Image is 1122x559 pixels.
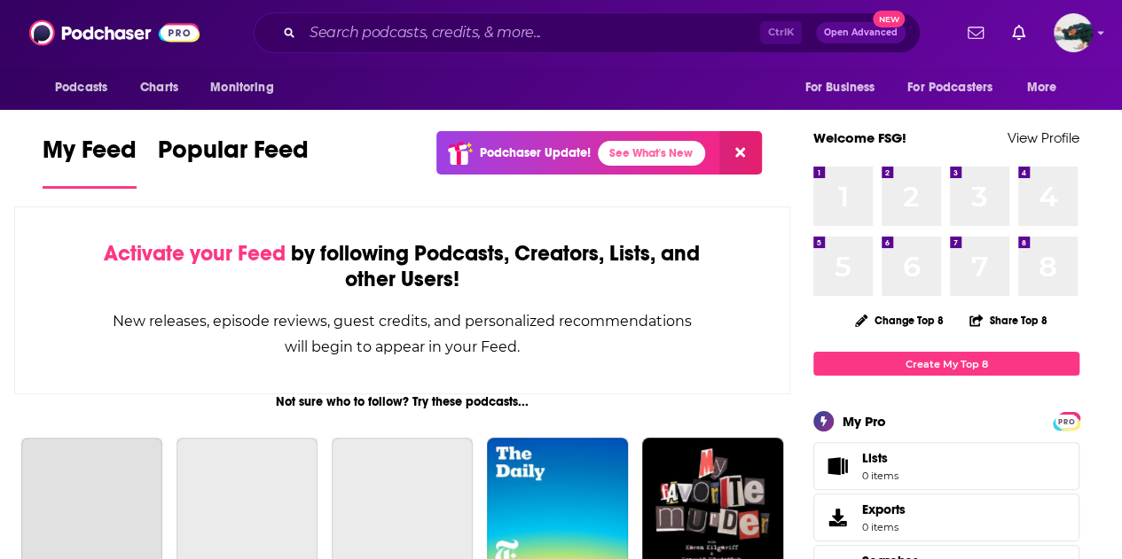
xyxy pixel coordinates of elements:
p: Podchaser Update! [480,145,591,160]
a: PRO [1055,414,1077,427]
span: Popular Feed [158,135,309,175]
a: Exports [813,493,1079,541]
span: Lists [862,450,898,466]
button: Share Top 8 [969,303,1048,338]
span: Lists [820,454,855,478]
a: Show notifications dropdown [961,18,991,48]
span: Exports [820,505,855,530]
button: open menu [1015,71,1079,105]
span: For Business [804,75,875,100]
span: Logged in as fsg.publicity [1054,13,1093,52]
span: More [1027,75,1057,100]
img: Podchaser - Follow, Share and Rate Podcasts [29,16,200,50]
a: See What's New [598,141,705,166]
span: Charts [140,75,178,100]
span: Open Advanced [824,28,898,37]
span: PRO [1055,415,1077,428]
button: Open AdvancedNew [816,22,906,43]
span: Monitoring [210,75,273,100]
a: Create My Top 8 [813,352,1079,376]
span: Exports [862,501,906,517]
img: User Profile [1054,13,1093,52]
button: Change Top 8 [844,309,954,331]
a: Charts [129,71,189,105]
a: Welcome FSG! [813,129,906,146]
span: Podcasts [55,75,107,100]
a: Show notifications dropdown [1005,18,1032,48]
a: Popular Feed [158,135,309,189]
span: Ctrl K [760,21,802,44]
span: 0 items [862,521,906,533]
div: Search podcasts, credits, & more... [254,12,921,53]
a: My Feed [43,135,137,189]
button: Show profile menu [1054,13,1093,52]
span: New [873,11,905,27]
span: 0 items [862,470,898,482]
div: Not sure who to follow? Try these podcasts... [14,394,790,409]
span: My Feed [43,135,137,175]
a: View Profile [1008,129,1079,146]
div: New releases, episode reviews, guest credits, and personalized recommendations will begin to appe... [104,308,701,360]
button: open menu [792,71,897,105]
button: open menu [198,71,296,105]
input: Search podcasts, credits, & more... [302,19,760,47]
div: My Pro [843,413,886,430]
span: Lists [862,450,888,466]
button: open menu [896,71,1018,105]
div: by following Podcasts, Creators, Lists, and other Users! [104,241,701,292]
button: open menu [43,71,130,105]
span: Activate your Feed [104,240,286,267]
a: Lists [813,442,1079,490]
span: For Podcasters [907,75,993,100]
